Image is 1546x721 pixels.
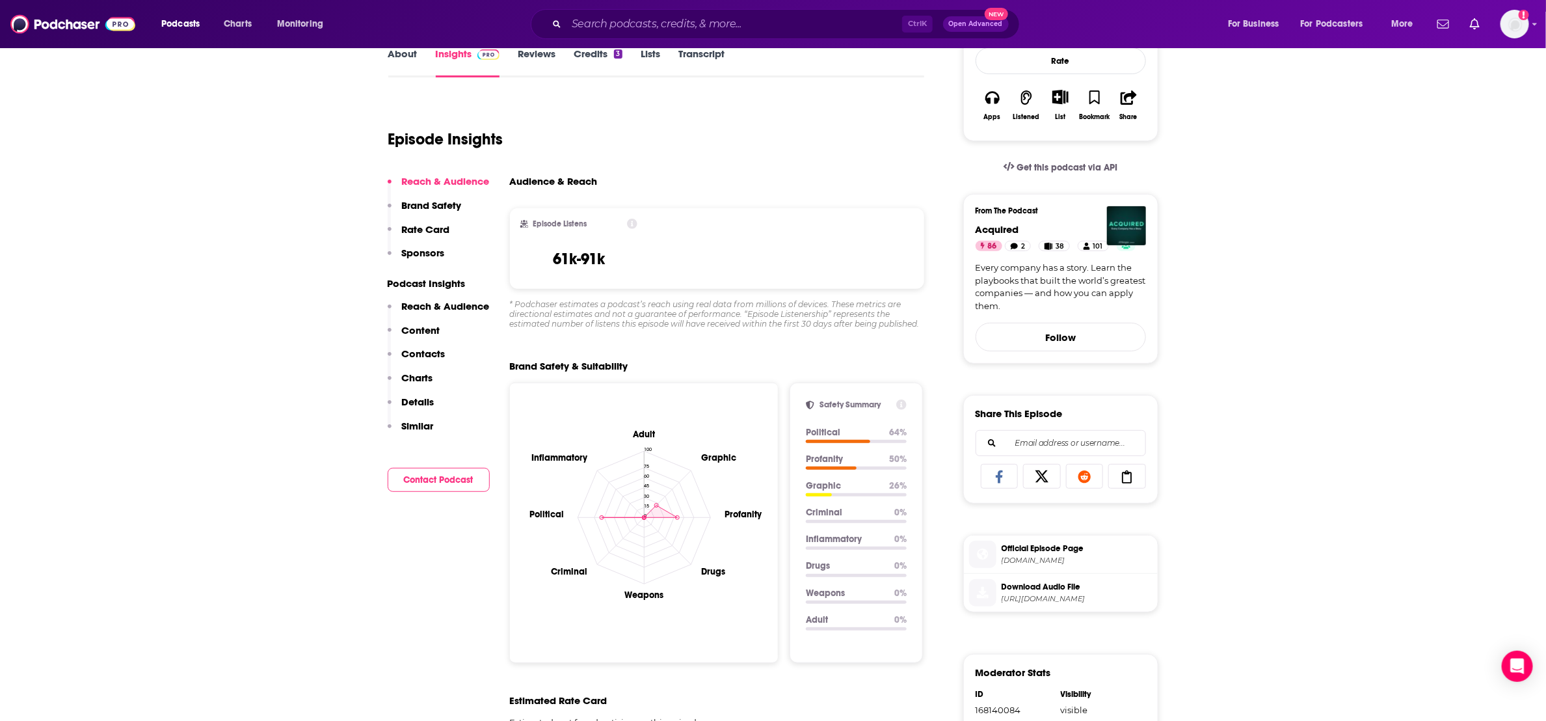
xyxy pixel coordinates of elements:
span: New [985,8,1008,20]
button: Share [1112,81,1145,129]
a: 86 [976,241,1002,251]
span: Charts [224,15,252,33]
p: Graphic [806,480,879,491]
button: open menu [152,14,217,34]
div: Show More ButtonList [1043,81,1077,129]
span: Estimated Rate Card [510,694,607,707]
p: Similar [402,420,434,432]
text: Graphic [701,452,736,463]
p: Inflammatory [806,534,884,545]
span: Download Audio File [1002,581,1153,593]
span: Podcasts [161,15,200,33]
a: 2 [1005,241,1031,251]
h3: Audience & Reach [510,175,598,187]
p: Podcast Insights [388,277,490,290]
text: Drugs [701,566,725,577]
a: Charts [215,14,260,34]
p: Reach & Audience [402,300,490,312]
p: Content [402,324,440,336]
a: Reviews [518,48,555,77]
button: Show More Button [1047,90,1074,104]
a: 38 [1039,241,1070,251]
a: Credits3 [574,48,622,77]
img: Podchaser - Follow, Share and Rate Podcasts [10,12,135,36]
tspan: 0 [644,513,646,519]
div: ID [976,689,1052,700]
h3: Share This Episode [976,407,1063,420]
h3: 61k-91k [553,249,605,269]
button: open menu [1382,14,1430,34]
a: Download Audio File[URL][DOMAIN_NAME] [969,579,1153,606]
button: Details [388,396,434,420]
div: Rate [976,48,1146,74]
div: * Podchaser estimates a podcast’s reach using real data from millions of devices. These metrics a... [510,299,925,329]
input: Email address or username... [987,431,1135,456]
span: More [1391,15,1413,33]
button: Reach & Audience [388,175,490,199]
text: Political [529,509,563,520]
button: Listened [1009,81,1043,129]
p: Sponsors [402,247,445,259]
tspan: 100 [644,446,652,452]
p: Contacts [402,347,446,360]
p: Drugs [806,560,884,571]
span: 2 [1021,240,1025,253]
button: Follow [976,323,1146,351]
h1: Episode Insights [388,129,503,149]
button: open menu [268,14,340,34]
button: Open AdvancedNew [943,16,1009,32]
div: Search podcasts, credits, & more... [543,9,1032,39]
tspan: 60 [644,473,649,479]
button: Rate Card [388,223,450,247]
p: Details [402,396,434,408]
span: For Business [1228,15,1279,33]
button: Bookmark [1078,81,1112,129]
span: 86 [988,240,997,253]
span: 101 [1093,240,1103,253]
a: Official Episode Page[DOMAIN_NAME] [969,541,1153,568]
button: Brand Safety [388,199,462,223]
tspan: 30 [644,493,649,498]
span: Open Advanced [949,21,1003,27]
a: Share on X/Twitter [1023,464,1061,489]
span: For Podcasters [1301,15,1363,33]
div: Bookmark [1079,113,1110,121]
span: Logged in as jefuchs [1500,10,1529,38]
tspan: 15 [644,503,649,509]
a: Copy Link [1108,464,1146,489]
h2: Episode Listens [533,219,587,228]
text: Criminal [550,566,587,577]
a: Acquired [976,223,1019,236]
button: Contact Podcast [388,468,490,492]
text: Adult [632,428,656,439]
img: Acquired [1107,206,1146,245]
text: Profanity [725,509,762,520]
img: Podchaser Pro [477,49,500,60]
a: InsightsPodchaser Pro [436,48,500,77]
img: User Profile [1500,10,1529,38]
button: Content [388,324,440,348]
h2: Brand Safety & Suitability [510,360,628,372]
div: 168140084 [976,705,1052,715]
div: 3 [614,49,622,59]
a: Share on Facebook [981,464,1019,489]
a: Show notifications dropdown [1432,13,1454,35]
p: 50 % [889,454,907,465]
div: Search followers [976,430,1146,456]
p: 0 % [894,534,907,545]
text: Inflammatory [531,452,587,463]
p: 0 % [894,588,907,599]
p: Adult [806,614,884,625]
p: Criminal [806,507,884,518]
button: open menu [1292,14,1382,34]
div: Listened [1013,113,1040,121]
h3: Moderator Stats [976,666,1051,679]
p: Political [806,427,879,438]
button: Similar [388,420,434,444]
a: Every company has a story. Learn the playbooks that built the world’s greatest companies — and ho... [976,262,1146,312]
button: Apps [976,81,1009,129]
p: Rate Card [402,223,450,236]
